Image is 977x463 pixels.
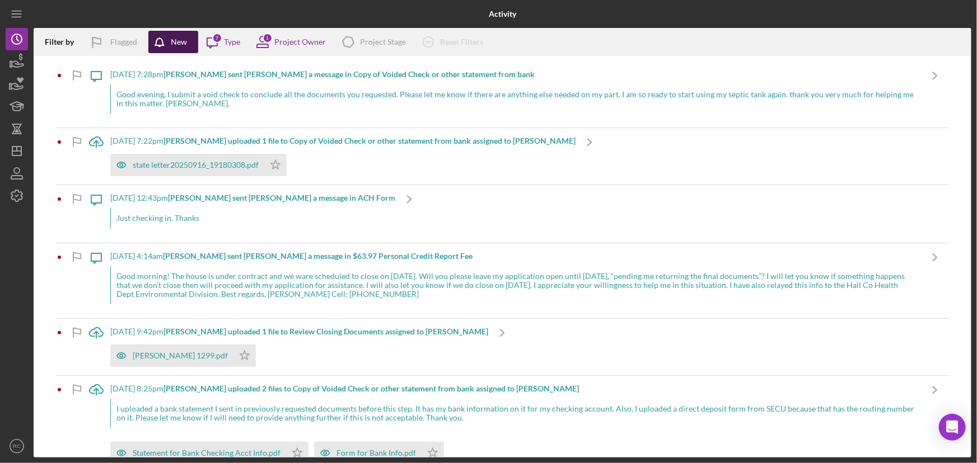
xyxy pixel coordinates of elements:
[168,193,395,202] b: [PERSON_NAME] sent [PERSON_NAME] a message in ACH Form
[110,70,921,79] div: [DATE] 7:28pm
[82,243,949,318] a: [DATE] 4:14am[PERSON_NAME] sent [PERSON_NAME] a message in $63.97 Personal Credit Report FeeGood ...
[336,448,416,457] div: Form for Bank Info.pdf
[110,136,576,145] div: [DATE] 7:22pm
[82,185,423,242] a: [DATE] 12:43pm[PERSON_NAME] sent [PERSON_NAME] a message in ACH FormJust checking in. Thanks
[440,31,483,53] div: Reset Filters
[171,31,187,53] div: New
[263,33,273,43] div: 1
[274,37,326,46] div: Project Owner
[163,136,576,145] b: [PERSON_NAME] uploaded 1 file to Copy of Voided Check or other statement from bank assigned to [P...
[82,31,148,53] button: Flagged
[6,435,28,457] button: RC
[212,33,222,43] div: 7
[224,37,240,46] div: Type
[148,31,198,53] button: New
[110,154,287,176] button: state letter20250916_19180308.pdf
[133,160,259,169] div: state letter20250916_19180308.pdf
[163,327,488,336] b: [PERSON_NAME] uploaded 1 file to Review Closing Documents assigned to [PERSON_NAME]
[133,351,228,360] div: [PERSON_NAME] 1299.pdf
[110,327,488,336] div: [DATE] 9:42pm
[110,399,921,428] div: I uploaded a bank statement I sent in previously requested documents before this step. It has my ...
[45,37,82,46] div: Filter by
[82,319,516,375] a: [DATE] 9:42pm[PERSON_NAME] uploaded 1 file to Review Closing Documents assigned to [PERSON_NAME][...
[13,443,21,450] text: RC
[110,266,921,304] div: Good morning! The house is under contract and we ware scheduled to close on [DATE]. Will you plea...
[360,37,406,46] div: Project Stage
[110,31,137,53] div: Flagged
[110,344,256,367] button: [PERSON_NAME] 1299.pdf
[82,62,949,127] a: [DATE] 7:28pm[PERSON_NAME] sent [PERSON_NAME] a message in Copy of Voided Check or other statemen...
[133,448,281,457] div: Statement for Bank Checking Acct Info.pdf
[110,208,395,228] div: Just checking in. Thanks
[939,414,966,441] div: Open Intercom Messenger
[163,251,473,261] b: [PERSON_NAME] sent [PERSON_NAME] a message in $63.97 Personal Credit Report Fee
[110,84,921,114] div: Good evening, I submit a void check to conclude all the documents you requested. Please let me kn...
[110,252,921,261] div: [DATE] 4:14am
[163,384,579,393] b: [PERSON_NAME] uploaded 2 files to Copy of Voided Check or other statement from bank assigned to [...
[163,69,535,79] b: [PERSON_NAME] sent [PERSON_NAME] a message in Copy of Voided Check or other statement from bank
[414,31,494,53] button: Reset Filters
[110,193,395,202] div: [DATE] 12:43pm
[489,10,516,18] b: Activity
[82,128,604,185] a: [DATE] 7:22pm[PERSON_NAME] uploaded 1 file to Copy of Voided Check or other statement from bank a...
[110,384,921,393] div: [DATE] 8:25pm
